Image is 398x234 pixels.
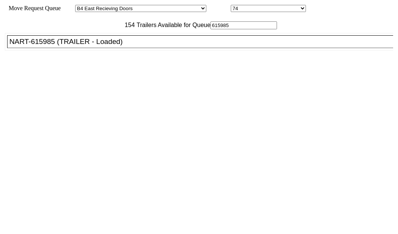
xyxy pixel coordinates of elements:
span: Move Request Queue [5,5,61,11]
span: Location [208,5,229,11]
span: Trailers Available for Queue [135,22,211,28]
span: 154 [121,22,135,28]
div: NART-615985 (TRAILER - Loaded) [9,38,398,46]
input: Filter Available Trailers [210,21,277,29]
span: Area [62,5,74,11]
